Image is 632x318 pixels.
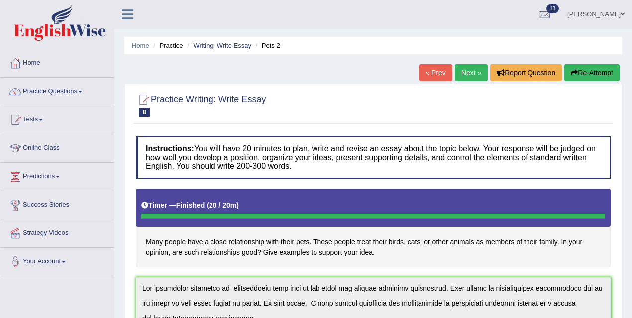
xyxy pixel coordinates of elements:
[0,191,114,216] a: Success Stories
[236,201,239,209] b: )
[0,49,114,74] a: Home
[0,163,114,188] a: Predictions
[193,42,251,49] a: Writing: Write Essay
[139,108,150,117] span: 8
[0,134,114,159] a: Online Class
[132,42,149,49] a: Home
[146,144,194,153] b: Instructions:
[564,64,620,81] button: Re-Attempt
[176,201,205,209] b: Finished
[455,64,488,81] a: Next »
[253,41,280,50] li: Pets 2
[136,189,611,268] h4: Many people have a close relationship with their pets. These people treat their birds, cats, or o...
[0,248,114,273] a: Your Account
[419,64,452,81] a: « Prev
[0,106,114,131] a: Tests
[490,64,562,81] button: Report Question
[0,219,114,244] a: Strategy Videos
[207,201,209,209] b: (
[151,41,183,50] li: Practice
[0,78,114,103] a: Practice Questions
[136,136,611,179] h4: You will have 20 minutes to plan, write and revise an essay about the topic below. Your response ...
[141,202,239,209] h5: Timer —
[546,4,559,13] span: 13
[209,201,236,209] b: 20 / 20m
[136,92,266,117] h2: Practice Writing: Write Essay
